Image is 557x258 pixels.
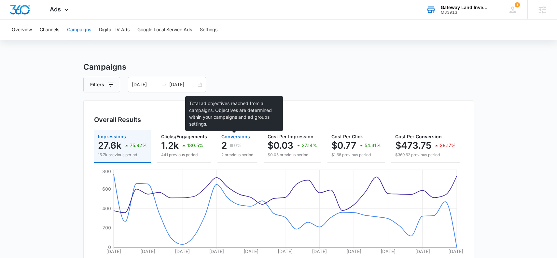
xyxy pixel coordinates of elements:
p: 0% [234,143,242,148]
button: Campaigns [67,20,91,40]
p: 2 [221,140,227,151]
span: Clicks/Engagements [161,134,207,139]
p: 28.17% [440,143,456,148]
tspan: [DATE] [312,249,327,254]
span: Cost Per Click [331,134,363,139]
p: 441 previous period [161,152,207,158]
tspan: 800 [102,169,111,174]
tspan: [DATE] [140,249,155,254]
p: 2 previous period [221,152,253,158]
tspan: 600 [102,186,111,192]
tspan: 400 [102,206,111,211]
p: 15.7k previous period [98,152,147,158]
tspan: [DATE] [243,249,258,254]
p: 180.5% [187,143,203,148]
div: account name [441,5,488,10]
tspan: 0 [108,244,111,250]
input: Start date [132,81,159,88]
p: 1.2k [161,140,179,151]
button: Settings [200,20,217,40]
span: Cost Per Conversion [395,134,442,139]
p: $0.05 previous period [268,152,317,158]
p: 75.92% [130,143,147,148]
p: $369.62 previous period [395,152,456,158]
tspan: 200 [102,225,111,230]
p: 27.6k [98,140,121,151]
p: 54.31% [365,143,381,148]
tspan: [DATE] [381,249,396,254]
span: Ads [50,6,61,13]
span: Cost Per Impression [268,134,313,139]
div: account id [441,10,488,15]
button: Google Local Service Ads [137,20,192,40]
span: Conversions [221,134,250,139]
button: Digital TV Ads [99,20,130,40]
input: End date [169,81,196,88]
span: 1 [515,2,520,7]
tspan: [DATE] [209,249,224,254]
tspan: [DATE] [106,249,121,254]
h3: Overall Results [94,115,141,125]
p: $0.77 [331,140,356,151]
button: Overview [12,20,32,40]
p: 27.14% [302,143,317,148]
button: Filters [83,77,120,92]
p: $473.75 [395,140,431,151]
p: $1.68 previous period [331,152,381,158]
span: swap-right [161,82,167,87]
p: $0.03 [268,140,293,151]
span: Impressions [98,134,126,139]
tspan: [DATE] [278,249,293,254]
tspan: [DATE] [415,249,430,254]
div: Total ad objectives reached from all campaigns. Objectives are determined within your campaigns a... [185,96,283,131]
div: notifications count [515,2,520,7]
tspan: [DATE] [174,249,189,254]
h3: Campaigns [83,61,474,73]
button: Channels [40,20,59,40]
tspan: [DATE] [448,249,463,254]
tspan: [DATE] [346,249,361,254]
span: to [161,82,167,87]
